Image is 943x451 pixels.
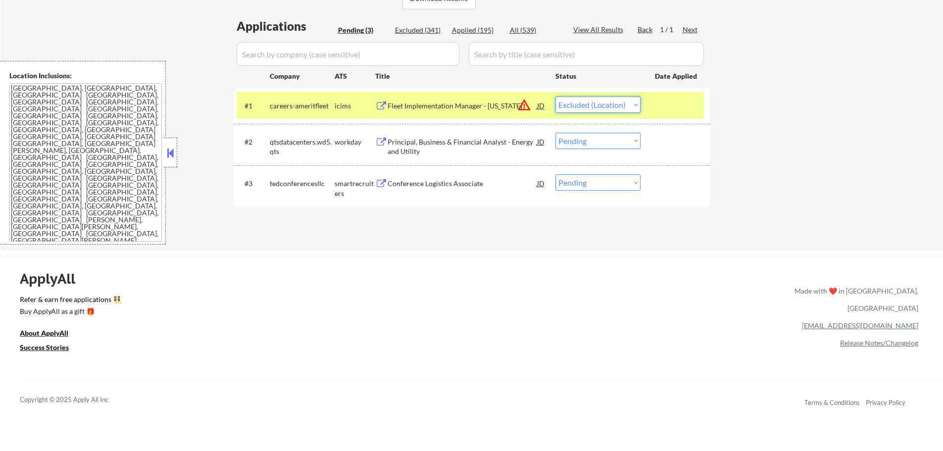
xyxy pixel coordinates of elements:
[638,25,653,35] div: Back
[335,179,375,198] div: smartrecruiters
[245,179,262,189] div: #3
[335,101,375,111] div: icims
[20,343,82,355] a: Success Stories
[245,137,262,147] div: #2
[20,395,134,405] div: Copyright © 2025 Apply All Inc
[388,137,537,156] div: Principal, Business & Financial Analyst - Energy and Utility
[840,339,918,347] a: Release Notes/Changelog
[791,282,918,317] div: Made with ❤️ in [GEOGRAPHIC_DATA], [GEOGRAPHIC_DATA]
[270,179,335,189] div: tedconferencesllc
[517,98,531,112] button: warning_amber
[555,67,641,85] div: Status
[335,137,375,147] div: workday
[510,25,559,35] div: All (539)
[237,20,335,32] div: Applications
[20,296,588,306] a: Refer & earn free applications 👯‍♀️
[375,71,546,81] div: Title
[20,270,87,287] div: ApplyAll
[804,399,860,406] a: Terms & Conditions
[452,25,501,35] div: Applied (195)
[270,137,335,156] div: qtsdatacenters.wd5.qts
[237,42,459,66] input: Search by company (case sensitive)
[20,308,119,315] div: Buy ApplyAll as a gift 🎁
[469,42,704,66] input: Search by title (case sensitive)
[655,71,698,81] div: Date Applied
[388,101,537,111] div: Fleet Implementation Manager - [US_STATE]
[20,328,82,341] a: About ApplyAll
[388,179,537,189] div: Conference Logistics Associate
[335,71,375,81] div: ATS
[20,329,68,337] u: About ApplyAll
[338,25,388,35] div: Pending (3)
[802,321,918,330] a: [EMAIL_ADDRESS][DOMAIN_NAME]
[20,306,119,319] a: Buy ApplyAll as a gift 🎁
[270,71,335,81] div: Company
[9,71,162,81] div: Location Inclusions:
[536,133,546,150] div: JD
[395,25,445,35] div: Excluded (341)
[573,25,626,35] div: View All Results
[270,101,335,111] div: careers-ameritfleet
[245,101,262,111] div: #1
[536,97,546,114] div: JD
[536,174,546,192] div: JD
[683,25,698,35] div: Next
[866,399,905,406] a: Privacy Policy
[660,25,683,35] div: 1 / 1
[20,343,69,351] u: Success Stories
